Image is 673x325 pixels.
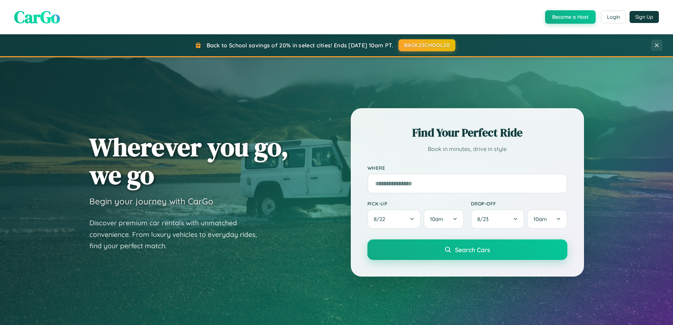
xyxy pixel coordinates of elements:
h3: Begin your journey with CarGo [89,196,213,207]
h1: Wherever you go, we go [89,133,289,189]
span: 10am [430,216,443,222]
p: Book in minutes, drive in style [367,144,567,154]
label: Drop-off [471,201,567,207]
span: 10am [533,216,547,222]
button: 10am [424,209,464,229]
span: Back to School savings of 20% in select cities! Ends [DATE] 10am PT. [207,42,393,49]
button: Become a Host [545,10,596,24]
label: Pick-up [367,201,464,207]
span: 8 / 23 [477,216,492,222]
span: 8 / 22 [374,216,389,222]
button: Login [601,11,626,23]
span: CarGo [14,5,60,29]
label: Where [367,165,567,171]
button: 8/23 [471,209,525,229]
h2: Find Your Perfect Ride [367,125,567,140]
p: Discover premium car rentals with unmatched convenience. From luxury vehicles to everyday rides, ... [89,217,266,252]
button: 8/22 [367,209,421,229]
button: 10am [527,209,567,229]
button: Sign Up [630,11,659,23]
span: Search Cars [455,246,490,254]
button: Search Cars [367,239,567,260]
button: BACK2SCHOOL20 [399,39,455,51]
